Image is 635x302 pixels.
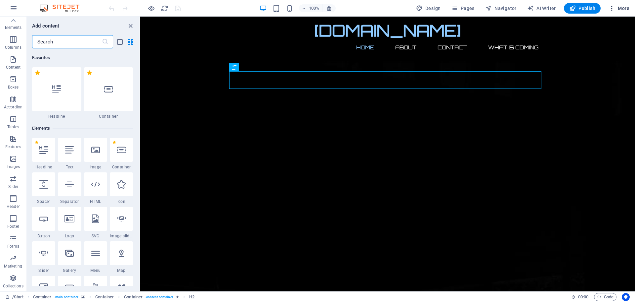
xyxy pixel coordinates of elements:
[32,207,55,239] div: Button
[451,5,474,12] span: Pages
[413,3,444,14] button: Design
[58,268,81,273] span: Gallery
[413,3,444,14] div: Design (Ctrl+Alt+Y)
[84,241,107,273] div: Menu
[126,38,134,46] button: grid-view
[33,293,194,301] nav: breadcrumb
[58,233,81,239] span: Logo
[564,3,601,14] button: Publish
[58,207,81,239] div: Logo
[110,241,133,273] div: Map
[571,293,589,301] h6: Session time
[309,4,319,12] h6: 100%
[145,293,173,301] span: . content-container
[299,4,322,12] button: 100%
[84,114,133,119] span: Container
[81,295,85,299] i: This element contains a background
[58,241,81,273] div: Gallery
[622,293,630,301] button: Usercentrics
[7,164,20,169] p: Images
[32,268,55,273] span: Slider
[483,3,519,14] button: Navigator
[7,204,20,209] p: Header
[84,67,133,119] div: Container
[32,54,133,62] h6: Favorites
[110,207,133,239] div: Image slider
[6,65,21,70] p: Content
[32,67,81,119] div: Headline
[525,3,559,14] button: AI Writer
[7,224,19,229] p: Footer
[3,283,23,289] p: Collections
[32,172,55,204] div: Spacer
[58,138,81,170] div: Text
[485,5,517,12] span: Navigator
[84,207,107,239] div: SVG
[7,244,19,249] p: Forms
[594,293,616,301] button: Code
[189,293,194,301] span: Click to select. Double-click to edit
[124,293,143,301] span: Click to select. Double-click to edit
[110,268,133,273] span: Map
[4,264,22,269] p: Marketing
[38,4,88,12] img: Editor Logo
[32,199,55,204] span: Spacer
[95,293,114,301] span: Click to select. Double-click to edit
[578,293,588,301] span: 00 00
[32,164,55,170] span: Headline
[5,25,22,30] p: Elements
[58,172,81,204] div: Separator
[58,199,81,204] span: Separator
[84,199,107,204] span: HTML
[35,70,40,76] span: Remove from favorites
[84,172,107,204] div: HTML
[58,164,81,170] span: Text
[110,138,133,170] div: Container
[54,293,78,301] span: . main-container
[32,114,81,119] span: Headline
[160,4,168,12] button: reload
[7,124,19,130] p: Tables
[416,5,441,12] span: Design
[609,5,629,12] span: More
[87,70,92,76] span: Remove from favorites
[112,141,116,144] span: Remove from favorites
[116,38,124,46] button: list-view
[5,293,23,301] a: Click to cancel selection. Double-click to open Pages
[569,5,595,12] span: Publish
[84,138,107,170] div: Image
[326,5,332,11] i: On resize automatically adjust zoom level to fit chosen device.
[448,3,477,14] button: Pages
[5,144,21,150] p: Features
[32,124,133,132] h6: Elements
[32,35,102,48] input: Search
[176,295,179,299] i: Element contains an animation
[110,233,133,239] span: Image slider
[583,294,584,299] span: :
[110,164,133,170] span: Container
[8,184,19,189] p: Slider
[32,22,60,30] h6: Add content
[33,293,52,301] span: Click to select. Double-click to edit
[35,141,38,144] span: Remove from favorites
[8,85,19,90] p: Boxes
[527,5,556,12] span: AI Writer
[597,293,614,301] span: Code
[110,172,133,204] div: Icon
[32,241,55,273] div: Slider
[84,268,107,273] span: Menu
[161,5,168,12] i: Reload page
[32,233,55,239] span: Button
[32,138,55,170] div: Headline
[84,233,107,239] span: SVG
[126,22,134,30] button: close panel
[606,3,632,14] button: More
[84,164,107,170] span: Image
[5,45,21,50] p: Columns
[110,199,133,204] span: Icon
[4,104,22,110] p: Accordion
